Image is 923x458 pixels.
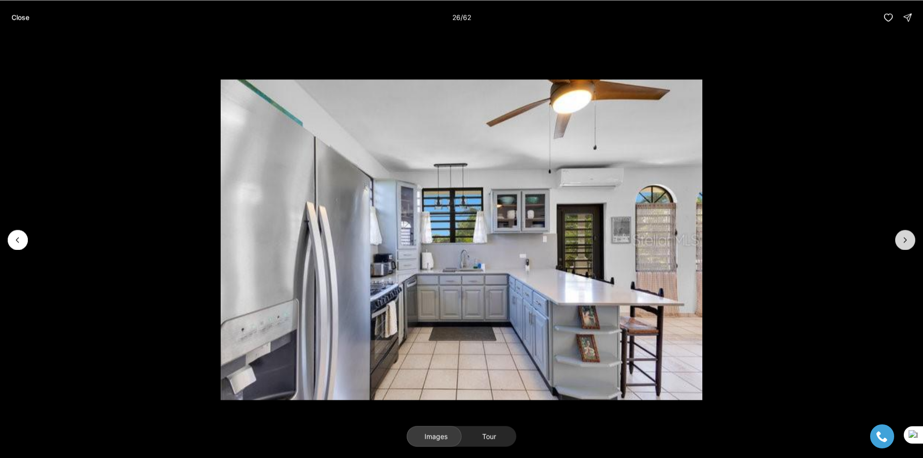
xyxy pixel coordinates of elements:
[895,230,915,250] button: Next slide
[452,13,471,21] p: 26 / 62
[461,426,516,447] button: Tour
[8,230,28,250] button: Previous slide
[12,13,29,21] p: Close
[6,8,35,27] button: Close
[407,426,461,447] button: Images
